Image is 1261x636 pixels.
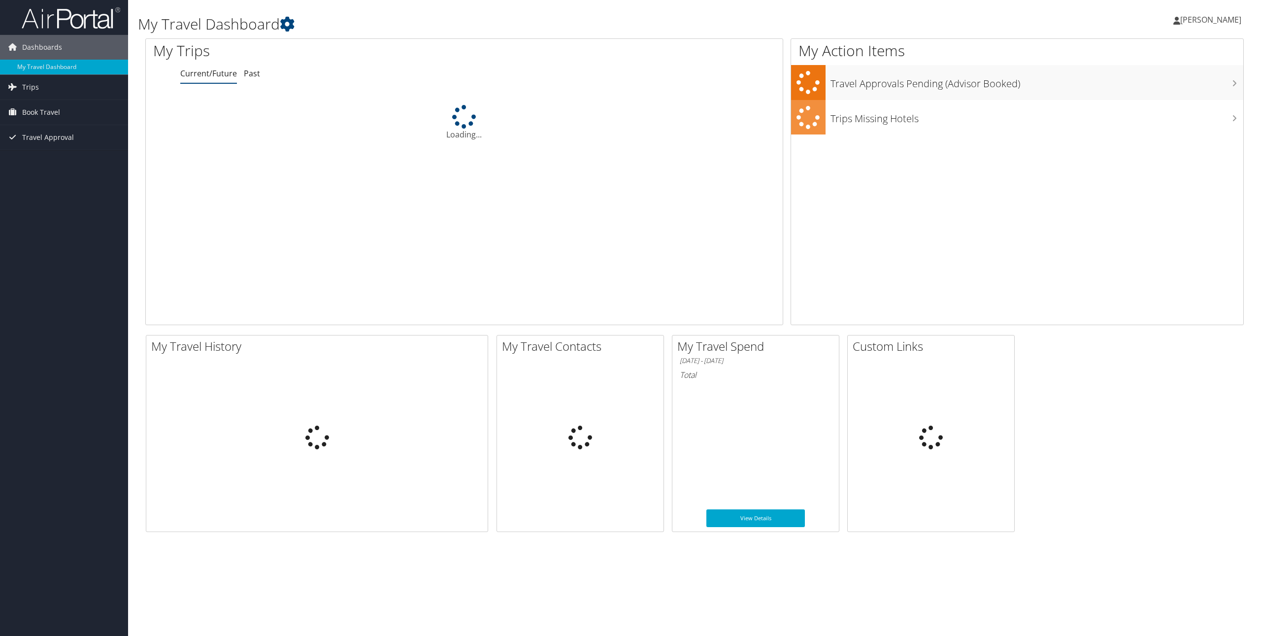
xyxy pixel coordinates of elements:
[853,338,1014,355] h2: Custom Links
[791,65,1243,100] a: Travel Approvals Pending (Advisor Booked)
[22,75,39,100] span: Trips
[244,68,260,79] a: Past
[680,356,831,366] h6: [DATE] - [DATE]
[153,40,510,61] h1: My Trips
[677,338,839,355] h2: My Travel Spend
[502,338,664,355] h2: My Travel Contacts
[22,35,62,60] span: Dashboards
[151,338,488,355] h2: My Travel History
[706,509,805,527] a: View Details
[830,72,1243,91] h3: Travel Approvals Pending (Advisor Booked)
[146,105,783,140] div: Loading...
[791,100,1243,135] a: Trips Missing Hotels
[680,369,831,380] h6: Total
[791,40,1243,61] h1: My Action Items
[1180,14,1241,25] span: [PERSON_NAME]
[138,14,880,34] h1: My Travel Dashboard
[22,100,60,125] span: Book Travel
[22,6,120,30] img: airportal-logo.png
[22,125,74,150] span: Travel Approval
[180,68,237,79] a: Current/Future
[830,107,1243,126] h3: Trips Missing Hotels
[1173,5,1251,34] a: [PERSON_NAME]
